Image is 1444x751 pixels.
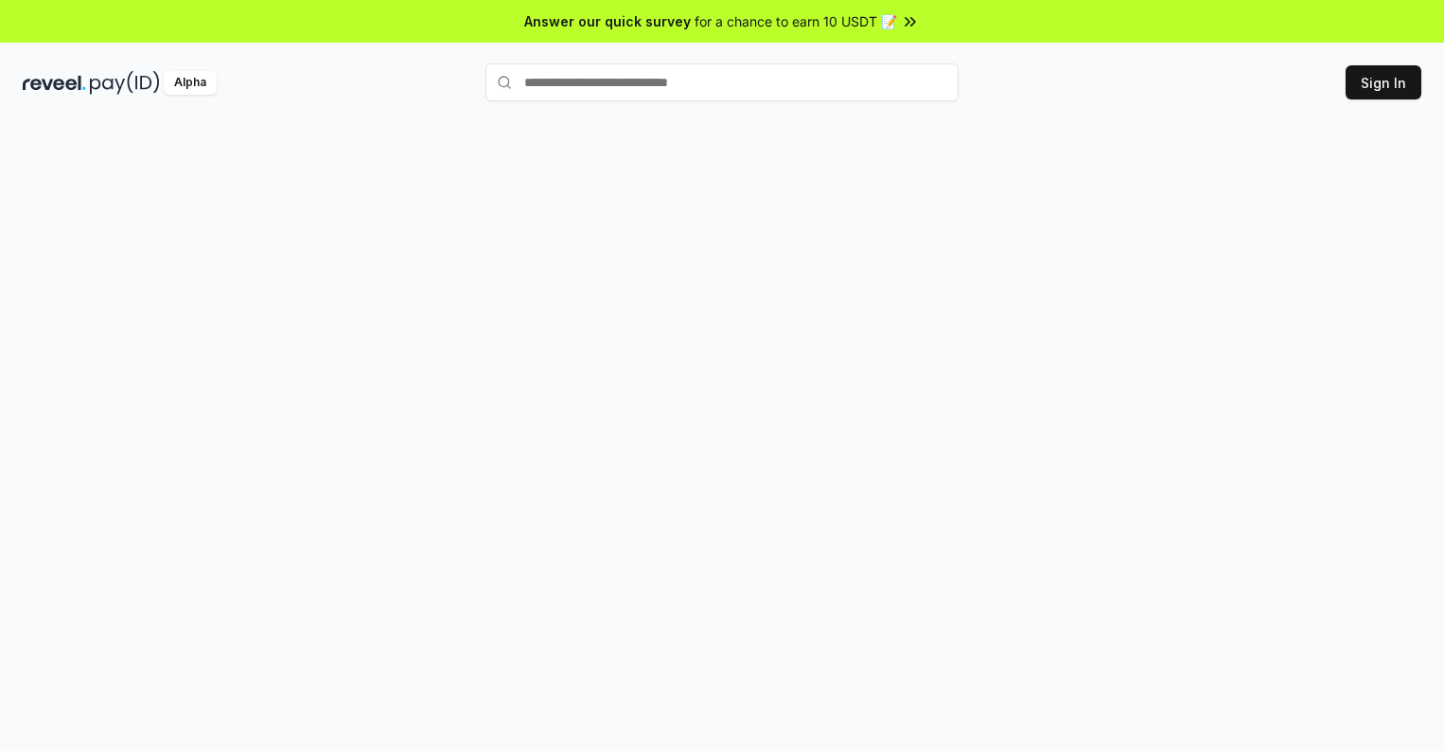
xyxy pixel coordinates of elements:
[164,71,217,95] div: Alpha
[90,71,160,95] img: pay_id
[524,11,691,31] span: Answer our quick survey
[23,71,86,95] img: reveel_dark
[695,11,897,31] span: for a chance to earn 10 USDT 📝
[1346,65,1421,99] button: Sign In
